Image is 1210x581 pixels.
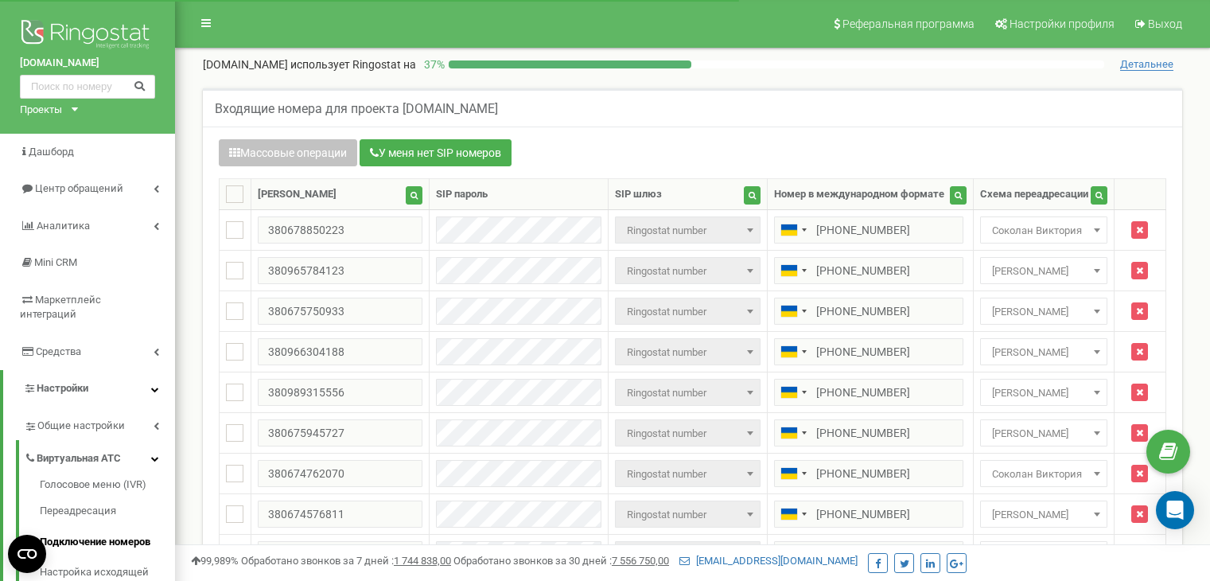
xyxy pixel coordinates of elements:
[774,187,944,202] div: Номер в международном формате
[774,501,963,528] input: 050 123 4567
[774,460,963,487] input: 050 123 4567
[621,301,755,323] span: Ringostat number
[621,341,755,364] span: Ringostat number
[774,216,963,244] input: 050 123 4567
[774,338,963,365] input: 050 123 4567
[615,187,662,202] div: SIP шлюз
[842,18,975,30] span: Реферальная программа
[621,220,755,242] span: Ringostat number
[621,463,755,485] span: Ringostat number
[615,460,761,487] span: Ringostat number
[986,260,1102,283] span: Гончарова Валерія
[35,182,123,194] span: Центр обращений
[258,187,337,202] div: [PERSON_NAME]
[774,541,963,568] input: 050 123 4567
[1148,18,1182,30] span: Выход
[615,541,761,568] span: Ringostat number
[986,463,1102,485] span: Соколан Виктория
[980,460,1107,487] span: Соколан Виктория
[980,338,1107,365] span: Оверченко Тетяна
[203,57,416,72] p: [DOMAIN_NAME]
[360,139,512,166] button: У меня нет SIP номеров
[615,419,761,446] span: Ringostat number
[986,220,1102,242] span: Соколан Виктория
[615,298,761,325] span: Ringostat number
[3,370,175,407] a: Настройки
[774,379,963,406] input: 050 123 4567
[215,102,498,116] h5: Входящие номера для проекта [DOMAIN_NAME]
[24,407,175,440] a: Общие настройки
[774,419,963,446] input: 050 123 4567
[621,423,755,445] span: Ringostat number
[1010,18,1115,30] span: Настройки профиля
[775,380,811,405] div: Telephone country code
[29,146,74,158] span: Дашборд
[775,542,811,567] div: Telephone country code
[615,216,761,244] span: Ringostat number
[40,527,175,558] a: Подключение номеров
[775,298,811,324] div: Telephone country code
[37,419,125,434] span: Общие настройки
[774,298,963,325] input: 050 123 4567
[615,379,761,406] span: Ringostat number
[191,555,239,567] span: 99,989%
[775,420,811,446] div: Telephone country code
[980,501,1107,528] span: Алена Бавыко
[8,535,46,573] button: Open CMP widget
[20,56,155,71] a: [DOMAIN_NAME]
[986,301,1102,323] span: Олейник Катя
[980,187,1088,202] div: Схема переадресации
[20,16,155,56] img: Ringostat logo
[986,382,1102,404] span: Дегнера Мирослава
[34,256,77,268] span: Mini CRM
[775,339,811,365] div: Telephone country code
[37,382,88,394] span: Настройки
[453,555,669,567] span: Обработано звонков за 30 дней :
[621,260,755,283] span: Ringostat number
[20,103,62,118] div: Проекты
[980,298,1107,325] span: Олейник Катя
[615,501,761,528] span: Ringostat number
[430,179,609,210] th: SIP пароль
[416,57,449,72] p: 37 %
[679,555,858,567] a: [EMAIL_ADDRESS][DOMAIN_NAME]
[621,382,755,404] span: Ringostat number
[774,257,963,284] input: 050 123 4567
[986,504,1102,526] span: Алена Бавыко
[775,461,811,486] div: Telephone country code
[980,419,1107,446] span: Василенко Ксения
[775,217,811,243] div: Telephone country code
[775,501,811,527] div: Telephone country code
[394,555,451,567] u: 1 744 838,00
[775,258,811,283] div: Telephone country code
[37,220,90,232] span: Аналитика
[290,58,416,71] span: использует Ringostat на
[20,294,101,321] span: Маркетплейс интеграций
[24,440,175,473] a: Виртуальная АТС
[615,338,761,365] span: Ringostat number
[980,379,1107,406] span: Дегнера Мирослава
[615,257,761,284] span: Ringostat number
[241,555,451,567] span: Обработано звонков за 7 дней :
[1120,58,1173,71] span: Детальнее
[612,555,669,567] u: 7 556 750,00
[1156,491,1194,529] div: Open Intercom Messenger
[980,216,1107,244] span: Соколан Виктория
[621,504,755,526] span: Ringostat number
[986,341,1102,364] span: Оверченко Тетяна
[40,478,175,497] a: Голосовое меню (IVR)
[36,345,81,357] span: Средства
[37,451,121,466] span: Виртуальная АТС
[986,423,1102,445] span: Василенко Ксения
[980,541,1107,568] span: Алена Бавыко
[980,257,1107,284] span: Гончарова Валерія
[40,496,175,527] a: Переадресация
[219,139,357,166] button: Массовые операции
[20,75,155,99] input: Поиск по номеру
